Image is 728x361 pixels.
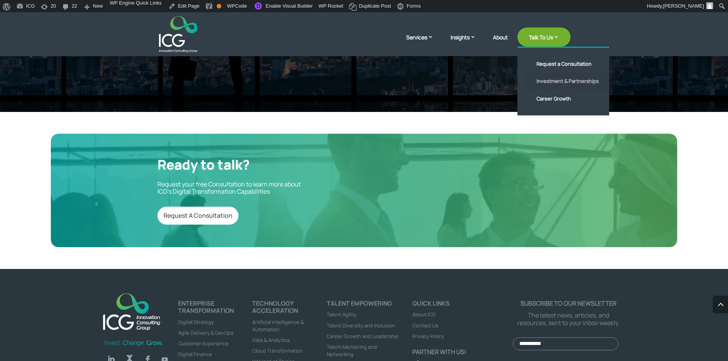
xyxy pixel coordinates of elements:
p: Subscribe to our newsletter [513,300,624,307]
a: Talent Agility [327,311,357,318]
a: Contact Us [412,322,438,329]
img: ICG-new logo (1) [99,289,165,333]
img: Invest-Change-Grow-Green [104,340,164,347]
a: Privacy Policy [412,333,444,340]
a: About ICG [412,311,436,318]
h4: ENTERPRISE TRANSFORMATION [178,300,253,318]
a: Services [406,33,441,52]
p: Partner with us! [412,348,513,356]
span: [PERSON_NAME] [663,3,704,9]
a: Customer Experience [178,340,229,347]
p: Request your free Consultation to learn more about ICG’s Digital Transformation Capabilities [157,181,352,195]
a: Insights [451,33,483,52]
a: Agile Delivery & DevOps [178,329,233,336]
span: Duplicate Post [359,3,391,15]
a: Talk To Us [517,28,571,47]
span: 22 [72,3,77,15]
a: Investment & Partnerships [525,73,613,90]
a: Career Growth and Leadership [327,333,399,340]
a: Talent Diversity and Inclusion [327,322,395,329]
a: About [493,34,508,52]
span: 20 [50,3,56,15]
div: OK [217,4,221,8]
img: ICG [159,16,198,52]
span: Forms [407,3,421,15]
h4: Quick links [412,300,513,311]
h2: Ready to talk? [157,157,352,176]
h4: Talent Empowering [327,300,401,311]
a: logo_footer [99,289,165,335]
a: Request a Consultation [525,55,613,73]
a: Digital Finance [178,351,212,358]
h4: TECHNOLOGY ACCELERATION [252,300,327,318]
a: Career Growth [525,90,613,108]
a: Request A Consultation [157,207,238,225]
iframe: Chat Widget [601,278,728,361]
p: The latest news, articles, and resources, sent to your inbox weekly. [513,312,624,326]
a: Talent Mentoring and Networking [327,343,377,358]
a: Cloud Transformation [252,347,303,354]
a: Artificial intelligence & Automation [252,319,304,333]
a: Data & Analytics [252,337,290,343]
a: Digital Strategy [178,319,214,325]
span: New [93,3,103,15]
